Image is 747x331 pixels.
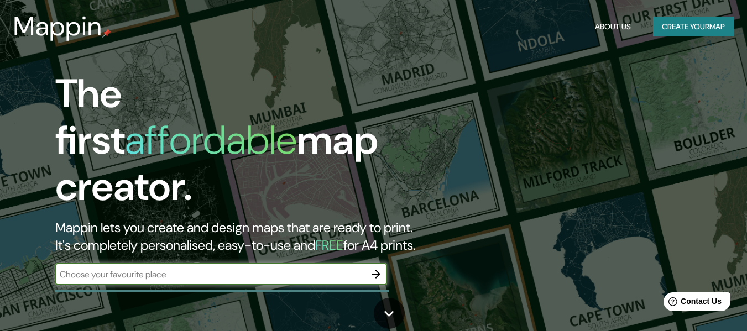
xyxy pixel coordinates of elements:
button: About Us [591,17,635,37]
h3: Mappin [13,11,102,42]
img: mappin-pin [102,29,111,38]
input: Choose your favourite place [55,268,365,281]
button: Create yourmap [653,17,734,37]
h1: The first map creator. [55,71,429,219]
h5: FREE [315,237,343,254]
h1: affordable [125,114,297,166]
iframe: Help widget launcher [649,288,735,319]
h2: Mappin lets you create and design maps that are ready to print. It's completely personalised, eas... [55,219,429,254]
